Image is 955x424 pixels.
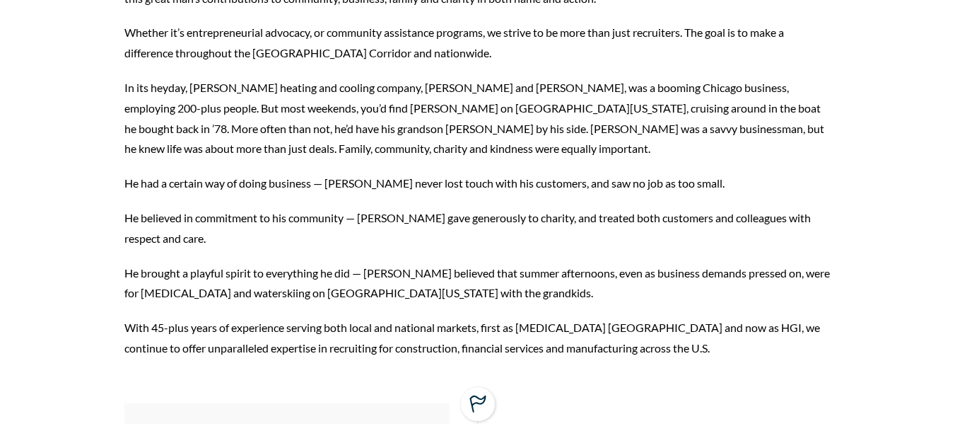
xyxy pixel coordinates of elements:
[124,173,831,194] p: He had a certain way of doing business — [PERSON_NAME] never lost touch with his customers, and s...
[124,318,831,359] p: With 45-plus years of experience serving both local and national markets, first as [MEDICAL_DATA]...
[124,263,831,304] p: He brought a playful spirit to everything he did — [PERSON_NAME] believed that summer afternoons,...
[124,78,831,159] p: In its heyday, [PERSON_NAME] heating and cooling company, [PERSON_NAME] and [PERSON_NAME], was a ...
[124,208,831,249] p: He believed in commitment to his community — [PERSON_NAME] gave generously to charity, and treate...
[124,23,831,64] p: Whether it’s entrepreneurial advocacy, or community assistance programs, we strive to be more tha...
